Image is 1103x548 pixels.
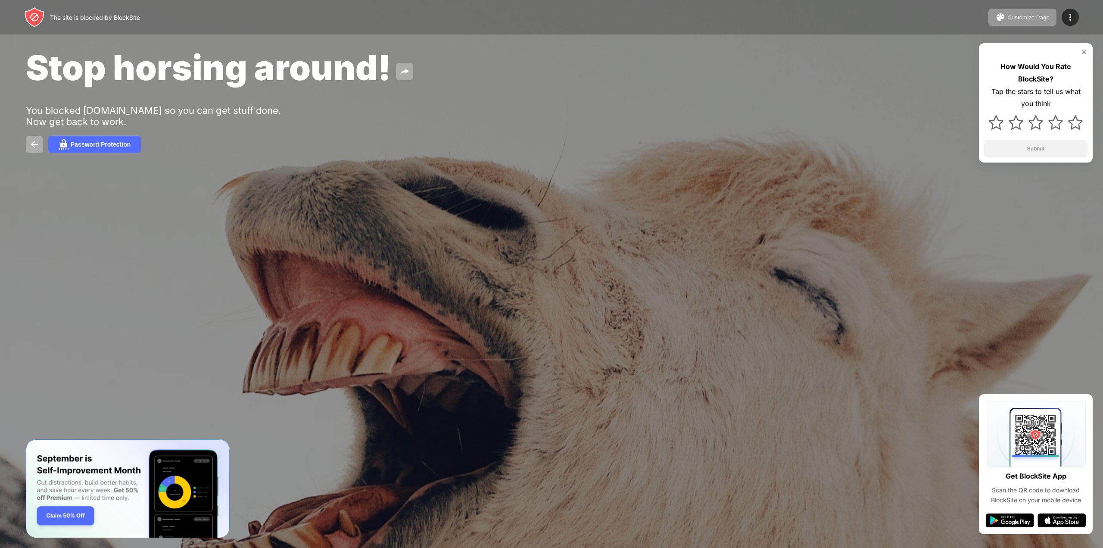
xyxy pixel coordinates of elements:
img: header-logo.svg [24,7,45,28]
img: password.svg [59,139,69,150]
iframe: Banner [26,439,230,538]
span: Stop horsing around! [26,47,391,88]
img: rate-us-close.svg [1081,48,1087,55]
img: app-store.svg [1038,514,1086,527]
img: share.svg [399,66,410,77]
img: pallet.svg [995,12,1006,22]
div: The site is blocked by BlockSite [50,14,140,21]
div: You blocked [DOMAIN_NAME] so you can get stuff done. Now get back to work. [26,105,292,127]
img: star.svg [1009,115,1023,130]
img: back.svg [29,139,40,150]
div: Password Protection [71,141,131,148]
div: Customize Page [1007,14,1050,21]
button: Customize Page [988,9,1056,26]
img: google-play.svg [986,514,1034,527]
img: menu-icon.svg [1065,12,1075,22]
img: star.svg [1028,115,1043,130]
div: Scan the QR code to download BlockSite on your mobile device [986,485,1086,505]
img: qrcode.svg [986,401,1086,467]
div: How Would You Rate BlockSite? [984,60,1087,85]
img: star.svg [1048,115,1063,130]
img: star.svg [1068,115,1083,130]
div: Get BlockSite App [1006,470,1066,482]
img: star.svg [989,115,1003,130]
div: Tap the stars to tell us what you think [984,85,1087,110]
button: Submit [984,140,1087,157]
button: Password Protection [48,136,141,153]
